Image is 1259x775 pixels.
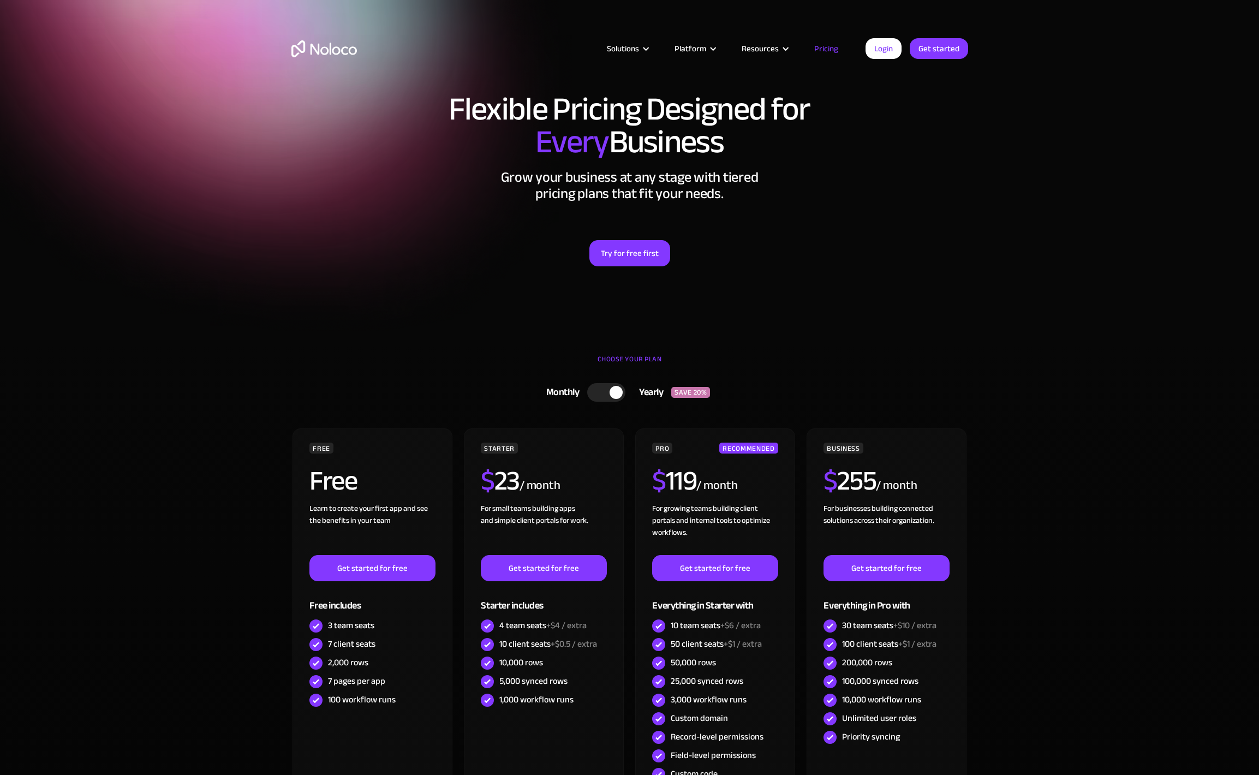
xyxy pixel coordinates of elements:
div: 200,000 rows [842,657,892,669]
div: CHOOSE YOUR PLAN [291,351,968,378]
div: Field-level permissions [671,749,756,761]
div: 7 client seats [328,638,375,650]
div: 2,000 rows [328,657,368,669]
div: Yearly [625,384,671,401]
div: Starter includes [481,581,606,617]
div: Record-level permissions [671,731,763,743]
div: 3,000 workflow runs [671,694,747,706]
div: Learn to create your first app and see the benefits in your team ‍ [309,503,435,555]
div: RECOMMENDED [719,443,778,454]
div: 10,000 workflow runs [842,694,921,706]
div: 25,000 synced rows [671,675,743,687]
div: / month [696,477,737,494]
div: For small teams building apps and simple client portals for work. ‍ [481,503,606,555]
h2: 23 [481,467,520,494]
div: For growing teams building client portals and internal tools to optimize workflows. [652,503,778,555]
div: 50,000 rows [671,657,716,669]
span: +$0.5 / extra [551,636,597,652]
h1: Flexible Pricing Designed for Business [291,93,968,158]
div: 7 pages per app [328,675,385,687]
div: Everything in Starter with [652,581,778,617]
div: 3 team seats [328,619,374,631]
div: Everything in Pro with [824,581,949,617]
span: +$1 / extra [898,636,936,652]
a: Get started for free [652,555,778,581]
div: Custom domain [671,712,728,724]
a: Get started [910,38,968,59]
div: 30 team seats [842,619,936,631]
div: FREE [309,443,333,454]
span: +$10 / extra [893,617,936,634]
div: Priority syncing [842,731,900,743]
div: SAVE 20% [671,387,710,398]
div: 5,000 synced rows [499,675,568,687]
div: Unlimited user roles [842,712,916,724]
div: 4 team seats [499,619,587,631]
div: Resources [728,41,801,56]
div: PRO [652,443,672,454]
div: BUSINESS [824,443,863,454]
span: +$6 / extra [720,617,761,634]
div: Monthly [533,384,588,401]
span: Every [535,111,609,172]
div: 10,000 rows [499,657,543,669]
span: $ [481,455,494,506]
div: Platform [661,41,728,56]
div: 50 client seats [671,638,762,650]
div: Solutions [607,41,639,56]
div: STARTER [481,443,517,454]
div: 10 client seats [499,638,597,650]
a: Get started for free [481,555,606,581]
a: Pricing [801,41,852,56]
a: Get started for free [824,555,949,581]
h2: Free [309,467,357,494]
div: 100 client seats [842,638,936,650]
div: 100,000 synced rows [842,675,918,687]
div: Solutions [593,41,661,56]
h2: 255 [824,467,876,494]
div: For businesses building connected solutions across their organization. ‍ [824,503,949,555]
a: Login [866,38,902,59]
div: 10 team seats [671,619,761,631]
span: $ [824,455,837,506]
div: / month [520,477,560,494]
span: +$4 / extra [546,617,587,634]
div: / month [876,477,917,494]
h2: Grow your business at any stage with tiered pricing plans that fit your needs. [291,169,968,202]
a: Try for free first [589,240,670,266]
a: home [291,40,357,57]
div: Free includes [309,581,435,617]
a: Get started for free [309,555,435,581]
div: Platform [675,41,706,56]
div: Resources [742,41,779,56]
div: 1,000 workflow runs [499,694,574,706]
div: 100 workflow runs [328,694,396,706]
span: $ [652,455,666,506]
h2: 119 [652,467,696,494]
span: +$1 / extra [724,636,762,652]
